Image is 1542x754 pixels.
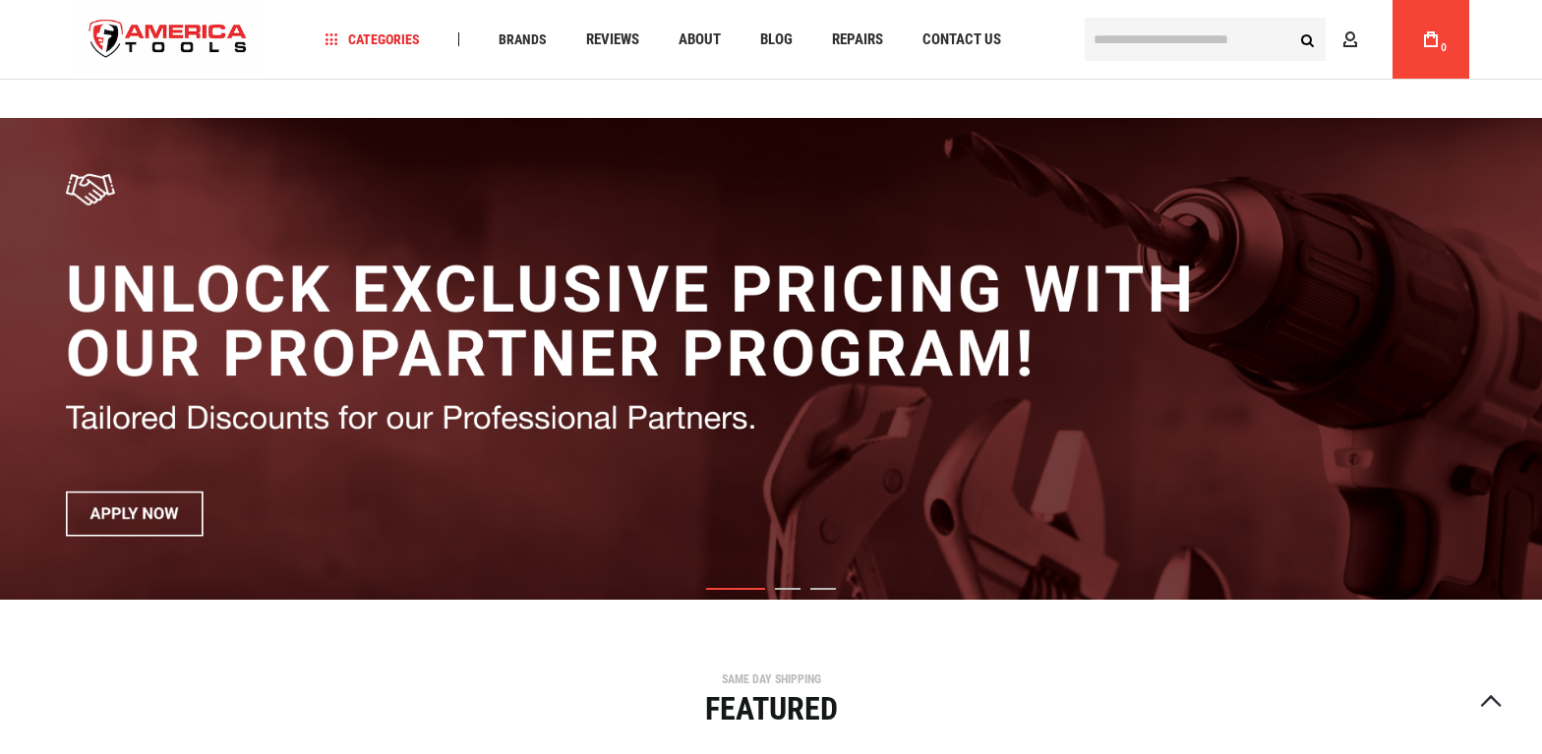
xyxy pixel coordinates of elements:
a: Blog [751,27,801,53]
span: Contact Us [922,32,1001,47]
button: Search [1288,21,1326,58]
div: SAME DAY SHIPPING [68,673,1474,685]
span: Categories [326,32,420,46]
a: Brands [490,27,556,53]
span: Blog [760,32,793,47]
span: Brands [499,32,547,46]
a: Reviews [577,27,648,53]
span: Repairs [832,32,883,47]
span: About [679,32,721,47]
a: Categories [317,27,429,53]
a: Repairs [823,27,892,53]
a: About [670,27,730,53]
a: store logo [73,3,264,77]
a: Contact Us [914,27,1010,53]
span: 0 [1441,42,1447,53]
div: Featured [68,693,1474,725]
span: Reviews [586,32,639,47]
img: America Tools [73,3,264,77]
